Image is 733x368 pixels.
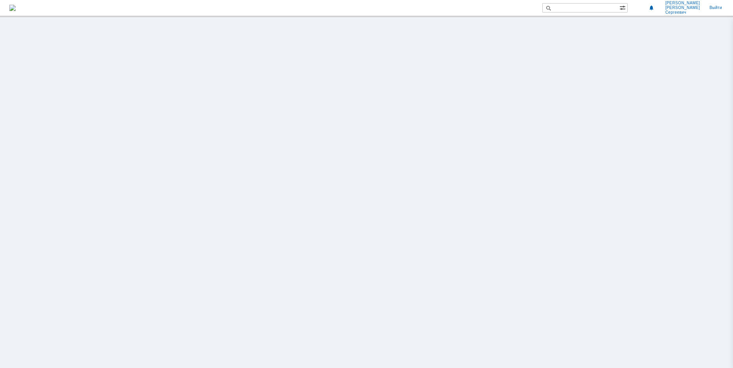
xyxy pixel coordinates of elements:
a: Перейти на домашнюю страницу [9,5,16,11]
span: Расширенный поиск [619,4,627,11]
span: [PERSON_NAME] [665,5,700,10]
span: Сергеевич [665,10,700,15]
span: [PERSON_NAME] [665,1,700,5]
img: logo [9,5,16,11]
